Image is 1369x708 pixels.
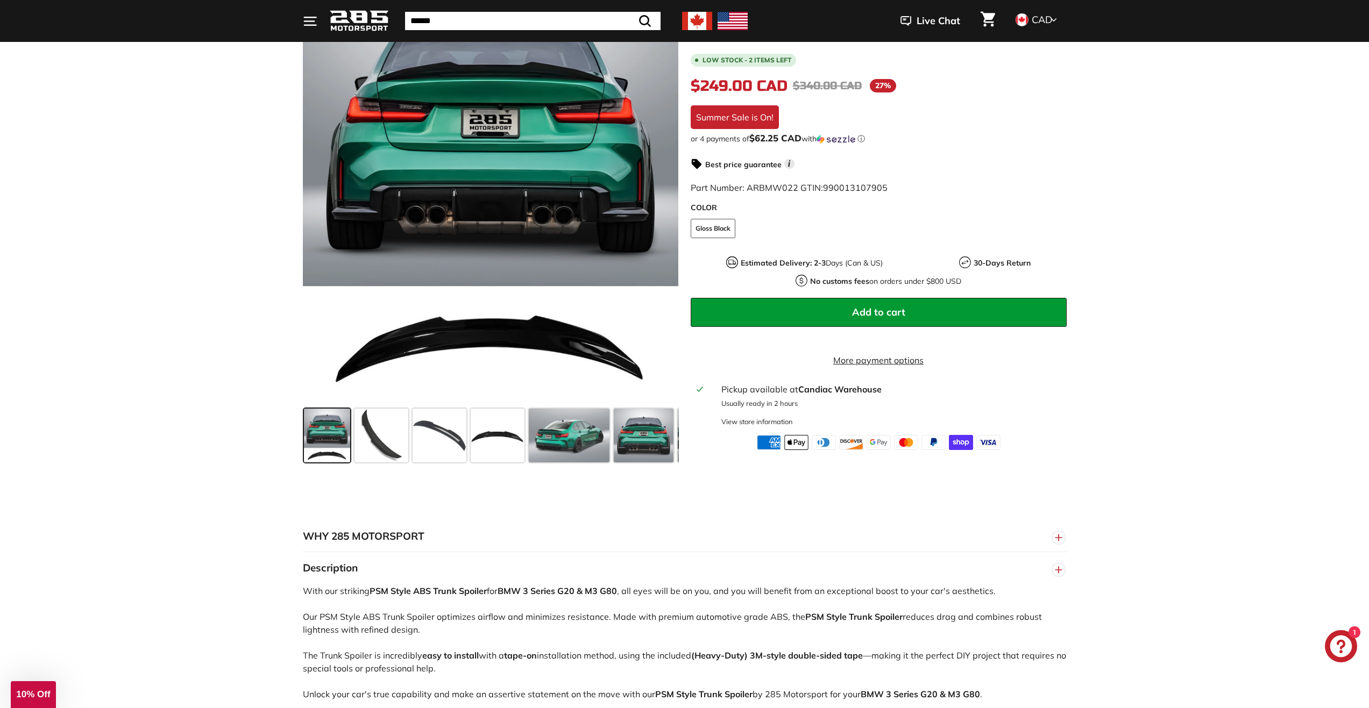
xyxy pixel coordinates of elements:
[861,689,980,699] strong: BMW 3 Series G20 & M3 G80
[870,79,896,92] span: 27%
[655,689,697,699] strong: PSM Style
[721,398,1060,409] p: Usually ready in 2 hours
[817,134,855,144] img: Sezzle
[976,435,1001,450] img: visa
[498,585,617,596] strong: BMW 3 Series G20 & M3 G80
[784,159,795,169] span: i
[917,14,960,28] span: Live Chat
[894,435,918,450] img: master
[691,354,1067,367] a: More payment options
[1032,13,1052,26] span: CAD
[433,585,487,596] strong: Trunk Spoiler
[741,258,883,269] p: Days (Can & US)
[422,650,479,661] strong: easy to install
[757,435,781,450] img: american_express
[691,11,1067,44] h1: PSM Style Trunk Spoiler - [DATE]-[DATE] BMW 3 Series G20 & M3 G80 Sedan
[691,182,888,193] span: Part Number: ARBMW022 GTIN:
[691,202,1067,213] label: COLOR
[721,383,1060,396] div: Pickup available at
[793,79,862,92] span: $340.00 CAD
[867,435,891,450] img: google_pay
[413,585,431,596] strong: ABS
[691,650,863,661] strong: (Heavy-Duty) 3M-style double-sided tape
[812,435,836,450] img: diners_club
[784,435,808,450] img: apple_pay
[949,435,973,450] img: shopify_pay
[703,57,792,63] span: Low stock - 2 items left
[16,689,50,699] span: 10% Off
[839,435,863,450] img: discover
[691,105,779,129] div: Summer Sale is On!
[405,12,661,30] input: Search
[330,9,389,34] img: Logo_285_Motorsport_areodynamics_components
[810,276,961,287] p: on orders under $800 USD
[810,276,869,286] strong: No customs fees
[303,552,1067,584] button: Description
[691,77,788,95] span: $249.00 CAD
[705,160,782,169] strong: Best price guarantee
[699,689,753,699] strong: Trunk Spoiler
[974,258,1031,268] strong: 30-Days Return
[11,681,56,708] div: 10% Off
[370,585,411,596] strong: PSM Style
[691,133,1067,144] div: or 4 payments of with
[1322,630,1360,665] inbox-online-store-chat: Shopify online store chat
[974,3,1002,39] a: Cart
[749,132,801,144] span: $62.25 CAD
[721,417,793,427] div: View store information
[691,298,1067,327] button: Add to cart
[504,650,537,661] strong: tape-on
[741,258,826,268] strong: Estimated Delivery: 2-3
[303,520,1067,553] button: WHY 285 MOTORSPORT
[886,8,974,34] button: Live Chat
[849,611,903,622] strong: Trunk Spoiler
[921,435,946,450] img: paypal
[823,182,888,193] span: 990013107905
[805,611,847,622] strong: PSM Style
[798,384,882,395] strong: Candiac Warehouse
[852,306,905,318] span: Add to cart
[691,133,1067,144] div: or 4 payments of$62.25 CADwithSezzle Click to learn more about Sezzle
